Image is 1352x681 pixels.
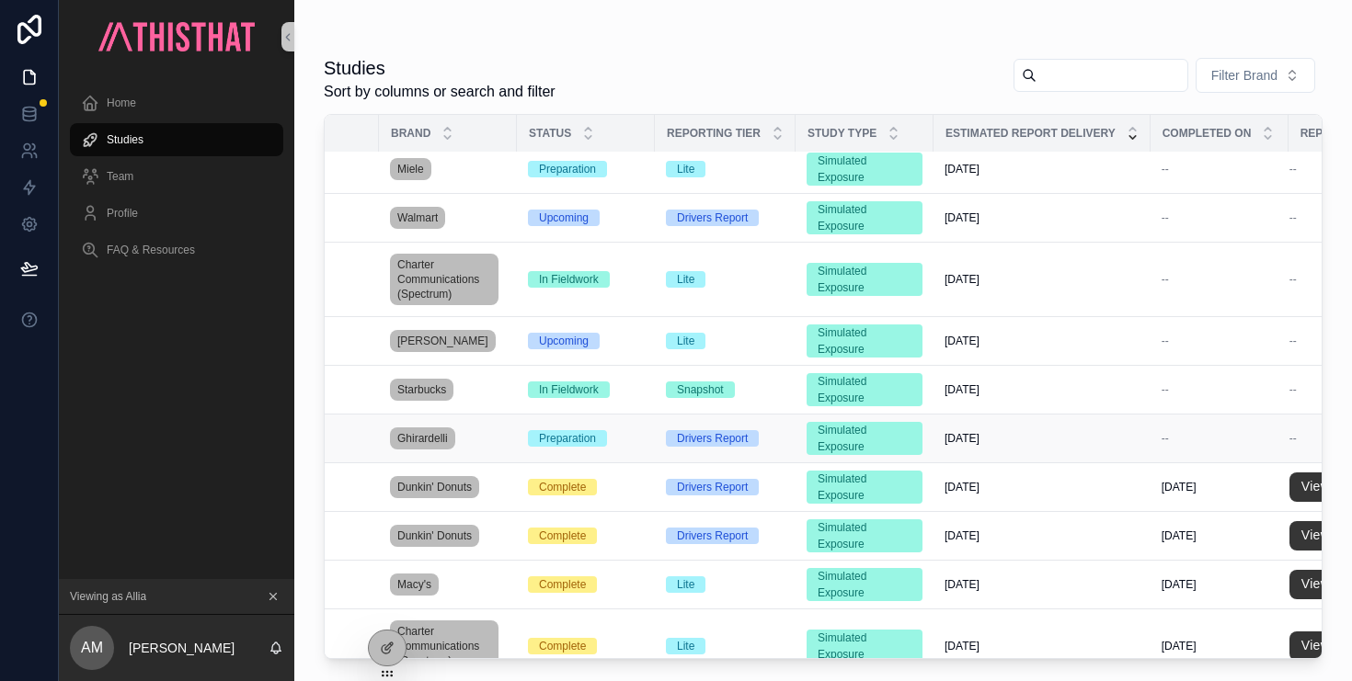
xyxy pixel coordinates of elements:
[107,243,195,257] span: FAQ & Resources
[1162,272,1169,287] span: --
[945,577,1140,592] a: [DATE]
[677,333,694,349] div: Lite
[945,528,980,543] span: [DATE]
[1162,528,1197,543] span: [DATE]
[1289,334,1297,348] span: --
[1162,162,1278,176] a: --
[397,334,488,348] span: [PERSON_NAME]
[390,375,506,404] a: Starbucks
[945,126,1116,141] span: Estimated Report Delivery
[528,638,644,654] a: Complete
[945,334,1140,348] a: [DATE]
[818,201,911,234] div: Simulated Exposure
[98,22,254,51] img: App logo
[539,576,586,593] div: Complete
[807,568,922,601] a: Simulated Exposure
[528,381,644,398] a: In Fieldwork
[677,430,748,447] div: Drivers Report
[1289,272,1297,287] span: --
[528,333,644,349] a: Upcoming
[397,528,472,543] span: Dunkin' Donuts
[390,617,506,675] a: Charter Communications (Spectrum)
[1162,272,1278,287] a: --
[677,479,748,495] div: Drivers Report
[1162,480,1197,494] span: [DATE]
[818,373,911,406] div: Simulated Exposure
[945,639,1140,653] a: [DATE]
[945,431,1140,446] a: [DATE]
[70,123,283,156] a: Studies
[107,206,138,221] span: Profile
[1162,334,1169,348] span: --
[666,333,785,349] a: Lite
[397,480,472,494] span: Dunkin' Donuts
[945,382,1140,397] a: [DATE]
[129,639,235,657] p: [PERSON_NAME]
[818,263,911,296] div: Simulated Exposure
[945,162,1140,176] a: [DATE]
[528,161,644,177] a: Preparation
[539,381,599,398] div: In Fieldwork
[390,250,506,309] a: Charter Communications (Spectrum)
[1162,382,1278,397] a: --
[677,210,748,226] div: Drivers Report
[539,271,599,288] div: In Fieldwork
[945,480,980,494] span: [DATE]
[390,203,506,233] a: Walmart
[390,207,445,229] a: Walmart
[397,210,438,225] span: Walmart
[107,132,143,147] span: Studies
[677,271,694,288] div: Lite
[818,630,911,663] div: Simulated Exposure
[390,326,506,356] a: [PERSON_NAME]
[1162,431,1169,446] span: --
[666,528,785,544] a: Drivers Report
[397,577,431,592] span: Macy's
[945,480,1140,494] a: [DATE]
[390,476,479,498] a: Dunkin' Donuts
[390,570,506,599] a: Macy's
[397,431,448,446] span: Ghirardelli
[807,324,922,358] a: Simulated Exposure
[677,161,694,177] div: Lite
[1162,431,1278,446] a: --
[666,638,785,654] a: Lite
[390,525,479,547] a: Dunkin' Donuts
[1289,210,1297,225] span: --
[390,424,506,453] a: Ghirardelli
[818,422,911,455] div: Simulated Exposure
[807,373,922,406] a: Simulated Exposure
[1289,162,1297,176] span: --
[1162,577,1278,592] a: [DATE]
[945,528,1140,543] a: [DATE]
[70,197,283,230] a: Profile
[945,639,980,653] span: [DATE]
[107,169,133,184] span: Team
[818,324,911,358] div: Simulated Exposure
[528,430,644,447] a: Preparation
[808,126,877,141] span: Study Type
[677,381,724,398] div: Snapshot
[807,153,922,186] a: Simulated Exposure
[1162,162,1169,176] span: --
[1162,639,1197,653] span: [DATE]
[667,126,761,141] span: Reporting Tier
[539,161,596,177] div: Preparation
[807,263,922,296] a: Simulated Exposure
[807,471,922,504] a: Simulated Exposure
[390,379,453,401] a: Starbucks
[391,126,430,141] span: Brand
[666,161,785,177] a: Lite
[1162,639,1278,653] a: [DATE]
[70,86,283,119] a: Home
[1162,577,1197,592] span: [DATE]
[539,210,589,226] div: Upcoming
[807,630,922,663] a: Simulated Exposure
[666,381,785,398] a: Snapshot
[818,519,911,552] div: Simulated Exposure
[107,96,136,110] span: Home
[945,431,980,446] span: [DATE]
[390,427,455,449] a: Ghirardelli
[390,620,498,672] a: Charter Communications (Spectrum)
[324,81,556,103] span: Sort by columns or search and filter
